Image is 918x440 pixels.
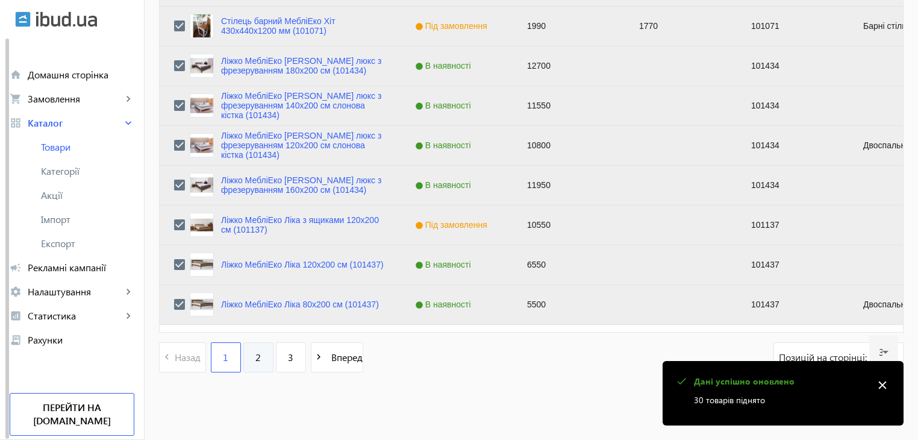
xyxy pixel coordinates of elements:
span: В наявності [415,260,474,269]
div: 12700 [513,46,625,86]
mat-icon: campaign [10,262,22,274]
span: Статистика [28,310,122,322]
mat-icon: home [10,69,22,81]
mat-icon: close [873,376,891,394]
a: Ліжко МебліЕко Ліка з ящиками 120х200 см (101137) [221,215,386,234]
img: ibud_text.svg [36,11,97,27]
a: Ліжко МебліЕко Ліка 120х200 см (101437) [221,260,384,269]
a: Стілець барний МебліЕко Хіт 430х440х1200 мм (101071) [221,16,386,36]
span: Каталог [28,117,122,129]
mat-icon: grid_view [10,117,22,129]
span: Позицій на сторінці: [779,351,869,364]
div: 101434 [737,46,849,86]
p: 30 товарів піднято [694,394,866,406]
p: Дані успішно оновлено [694,376,866,388]
span: Категорії [41,165,134,177]
a: Ліжко МебліЕко [PERSON_NAME] люкс з фрезеруванням 160х200 см (101434) [221,175,386,195]
span: Вперед [326,351,363,364]
mat-icon: keyboard_arrow_right [122,117,134,129]
span: Під замовлення [415,220,490,230]
div: 101137 [737,206,849,245]
mat-icon: receipt_long [10,334,22,346]
span: В наявності [415,140,474,150]
div: 10550 [513,206,625,245]
mat-icon: check [673,374,689,389]
div: 10800 [513,126,625,165]
div: 11550 [513,86,625,125]
span: Експорт [41,237,134,250]
mat-icon: navigate_next [311,350,326,365]
span: Рекламні кампанії [28,262,134,274]
a: Перейти на [DOMAIN_NAME] [10,393,134,436]
button: Вперед [311,342,363,372]
span: Домашня сторінка [28,69,134,81]
span: Товари [41,141,134,153]
span: Налаштування [28,286,122,298]
span: В наявності [415,61,474,71]
span: В наявності [415,300,474,309]
img: ibud.svg [15,11,31,27]
div: 101437 [737,285,849,324]
mat-icon: keyboard_arrow_right [122,310,134,322]
a: Ліжко МебліЕко [PERSON_NAME] люкс з фрезеруванням 180х200 см (101434) [221,56,386,75]
mat-icon: analytics [10,310,22,322]
mat-icon: keyboard_arrow_right [122,286,134,298]
div: 101071 [737,7,849,46]
span: 1 [223,351,228,364]
div: 5500 [513,285,625,324]
span: Під замовлення [415,21,490,31]
div: 11950 [513,166,625,205]
a: Ліжко МебліЕко Ліка 80х200 см (101437) [221,300,379,309]
div: 1770 [625,7,737,46]
span: Рахунки [28,334,134,346]
span: Замовлення [28,93,122,105]
mat-icon: shopping_cart [10,93,22,105]
span: В наявності [415,101,474,110]
a: Ліжко МебліЕко [PERSON_NAME] люкс з фрезеруванням 140х200 см слонова кістка (101434) [221,91,386,120]
span: 2 [255,351,261,364]
div: 101434 [737,86,849,125]
div: 6550 [513,245,625,284]
a: Ліжко МебліЕко [PERSON_NAME] люкс з фрезеруванням 120х200 см слонова кістка (101434) [221,131,386,160]
span: 3 [288,351,293,364]
div: 101434 [737,166,849,205]
span: Акції [41,189,134,201]
mat-icon: keyboard_arrow_right [122,93,134,105]
span: Імпорт [41,213,134,225]
span: В наявності [415,180,474,190]
div: 1990 [513,7,625,46]
div: 101437 [737,245,849,284]
div: 101434 [737,126,849,165]
mat-icon: settings [10,286,22,298]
